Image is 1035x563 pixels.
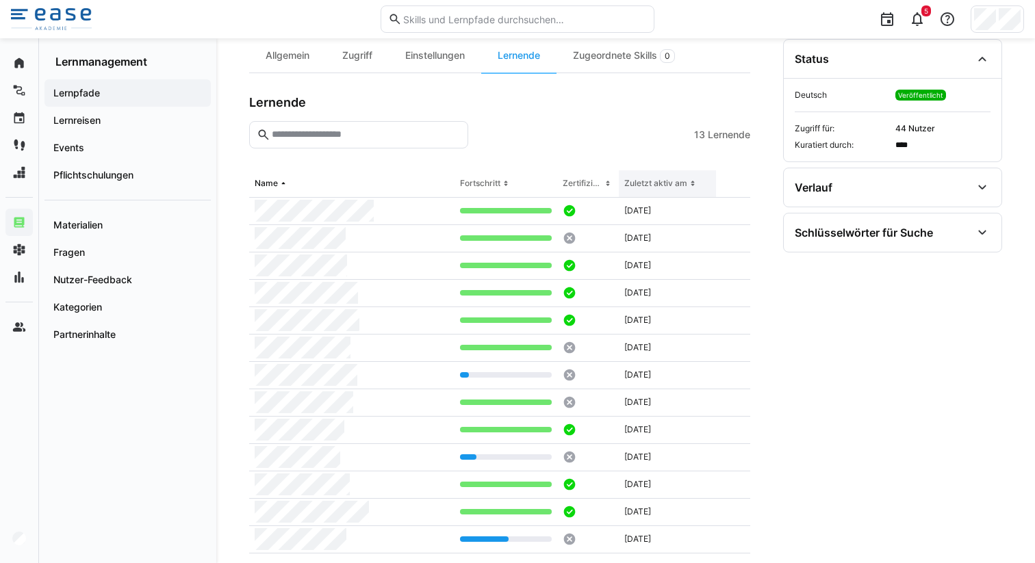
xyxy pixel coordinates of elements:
[624,260,651,271] span: [DATE]
[795,52,829,66] div: Status
[708,128,750,142] span: Lernende
[255,178,278,189] div: Name
[249,95,306,110] h3: Lernende
[557,39,691,73] div: Zugeordnete Skills
[624,479,651,490] span: [DATE]
[895,123,991,134] span: 44 Nutzer
[326,39,389,73] div: Zugriff
[402,13,647,25] input: Skills und Lernpfade durchsuchen…
[249,39,326,73] div: Allgemein
[624,205,651,216] span: [DATE]
[481,39,557,73] div: Lernende
[624,397,651,408] span: [DATE]
[624,287,651,298] span: [DATE]
[795,123,890,134] span: Zugriff für:
[624,506,651,517] span: [DATE]
[624,178,687,189] div: Zuletzt aktiv am
[898,91,943,99] span: Veröffentlicht
[624,534,651,545] span: [DATE]
[624,369,651,380] span: [DATE]
[563,178,602,189] div: Zertifiziert
[624,424,651,435] span: [DATE]
[665,51,670,62] span: 0
[795,90,890,101] span: Deutsch
[389,39,481,73] div: Einstellungen
[624,451,651,462] span: [DATE]
[795,226,933,239] div: Schlüsselwörter für Suche
[694,128,705,142] span: 13
[624,233,651,244] span: [DATE]
[460,178,500,189] div: Fortschritt
[624,342,651,353] span: [DATE]
[795,181,832,194] div: Verlauf
[624,315,651,326] span: [DATE]
[795,140,890,150] span: Kuratiert durch:
[924,7,928,15] span: 5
